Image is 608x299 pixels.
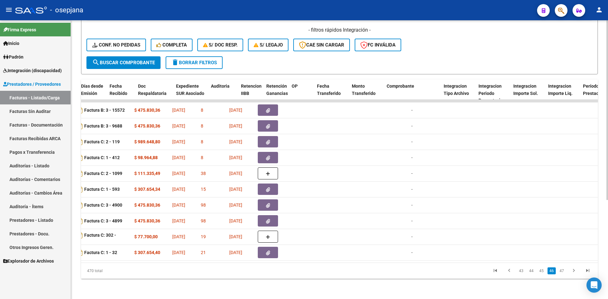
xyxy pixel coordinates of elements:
[134,234,158,239] strong: $ 77.700,00
[478,84,505,103] span: Integracion Periodo Presentacion
[211,84,230,89] span: Auditoria
[229,250,242,255] span: [DATE]
[254,42,283,48] span: S/ legajo
[79,79,107,107] datatable-header-cell: Días desde Emisión
[136,79,174,107] datatable-header-cell: Doc Respaldatoria
[582,267,594,274] a: go to last page
[3,53,23,60] span: Padrón
[387,84,414,89] span: Comprobante
[172,123,185,128] span: [DATE]
[558,267,566,274] a: 47
[172,234,185,239] span: [DATE]
[171,59,179,66] mat-icon: delete
[84,219,122,224] strong: Factura C: 3 - 4899
[201,171,206,176] span: 38
[156,42,187,48] span: Completa
[201,155,203,160] span: 8
[86,27,592,34] h4: - filtros rápidos Integración -
[84,171,122,176] strong: Factura C: 2 - 1099
[3,26,36,33] span: Firma Express
[293,39,350,51] button: CAE SIN CARGAR
[201,218,206,223] span: 98
[172,139,185,144] span: [DATE]
[208,79,238,107] datatable-header-cell: Auditoria
[81,84,103,96] span: Días desde Emisión
[166,56,223,69] button: Borrar Filtros
[248,39,288,51] button: S/ legajo
[292,84,298,89] span: OP
[229,155,242,160] span: [DATE]
[68,233,116,246] strong: Factura C: 302 - 21402
[201,234,206,239] span: 19
[595,6,603,14] mat-icon: person
[201,108,203,113] span: 8
[548,84,573,96] span: Integracion Importe Liq.
[197,39,244,51] button: S/ Doc Resp.
[229,171,242,176] span: [DATE]
[526,265,536,276] li: page 44
[138,84,167,96] span: Doc Respaldatoria
[134,155,158,160] strong: $ 98.964,88
[134,108,160,113] strong: $ 475.830,36
[229,234,242,239] span: [DATE]
[172,108,185,113] span: [DATE]
[201,123,203,128] span: 8
[84,140,120,145] strong: Factura C: 2 - 119
[548,267,556,274] a: 46
[5,6,13,14] mat-icon: menu
[586,277,602,293] div: Open Intercom Messenger
[92,60,155,65] span: Buscar Comprobante
[557,265,567,276] li: page 47
[172,171,185,176] span: [DATE]
[513,84,538,96] span: Integracion Importe Sol.
[568,267,580,274] a: go to next page
[171,60,217,65] span: Borrar Filtros
[172,155,185,160] span: [DATE]
[86,56,161,69] button: Buscar Comprobante
[289,79,314,107] datatable-header-cell: OP
[536,265,547,276] li: page 45
[134,187,160,192] strong: $ 307.654,34
[299,42,344,48] span: CAE SIN CARGAR
[411,108,413,113] span: -
[3,81,61,88] span: Prestadores / Proveedores
[444,84,469,96] span: Integracion Tipo Archivo
[229,139,242,144] span: [DATE]
[84,187,120,192] strong: Factura C: 1 - 593
[201,250,206,255] span: 21
[110,84,127,96] span: Fecha Recibido
[516,265,526,276] li: page 43
[172,250,185,255] span: [DATE]
[547,265,557,276] li: page 46
[172,202,185,208] span: [DATE]
[172,218,185,223] span: [DATE]
[3,40,19,47] span: Inicio
[476,79,511,107] datatable-header-cell: Integracion Periodo Presentacion
[134,218,160,223] strong: $ 475.830,36
[503,267,515,274] a: go to previous page
[84,203,122,208] strong: Factura C: 3 - 4900
[583,84,605,96] span: Período Prestación
[92,59,100,66] mat-icon: search
[238,79,264,107] datatable-header-cell: Retencion IIBB
[134,250,160,255] strong: $ 307.654,40
[266,84,288,96] span: Retención Ganancias
[229,123,242,128] span: [DATE]
[201,202,206,208] span: 98
[241,84,262,96] span: Retencion IIBB
[349,79,384,107] datatable-header-cell: Monto Transferido
[176,84,204,96] span: Expediente SUR Asociado
[3,67,62,74] span: Integración (discapacidad)
[411,202,413,208] span: -
[411,187,413,192] span: -
[411,250,413,255] span: -
[517,267,525,274] a: 43
[264,79,289,107] datatable-header-cell: Retención Ganancias
[174,79,208,107] datatable-header-cell: Expediente SUR Asociado
[201,139,203,144] span: 8
[411,139,413,144] span: -
[527,267,535,274] a: 44
[229,202,242,208] span: [DATE]
[92,42,140,48] span: Conf. no pedidas
[360,42,396,48] span: FC Inválida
